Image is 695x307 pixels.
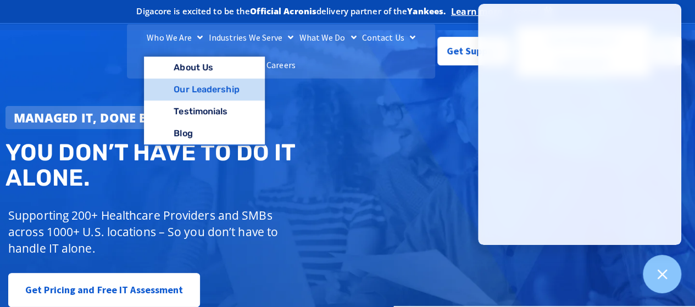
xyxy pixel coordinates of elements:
a: Get Support [437,37,510,65]
a: What We Do [296,24,359,51]
h2: Digacore is excited to be the delivery partner of the [136,7,446,15]
a: Managed IT, done better. [5,106,196,129]
ul: Who We Are [144,57,264,146]
b: Official Acronis [250,5,316,16]
nav: Menu [127,24,435,79]
a: About Us [144,57,264,79]
iframe: Chatgenie Messenger [478,4,681,245]
img: DigaCore Technology Consulting [16,37,80,65]
span: Get Pricing and Free IT Assessment [25,279,183,301]
a: Blog [144,122,264,144]
b: Yankees. [407,5,446,16]
a: Careers [264,51,298,79]
a: Who We Are [144,24,205,51]
p: Supporting 200+ Healthcare Providers and SMBs across 1000+ U.S. locations – So you don’t have to ... [8,207,292,256]
strong: Managed IT, done better. [14,109,187,126]
span: Get Support [447,40,502,62]
a: Get Pricing and Free IT Assessment [8,273,200,307]
a: Testimonials [144,101,264,122]
a: Contact Us [359,24,418,51]
a: Our Leadership [144,79,264,101]
a: Learn more [451,6,502,17]
h2: You don’t have to do IT alone. [5,140,355,191]
a: Industries We Serve [205,24,296,51]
